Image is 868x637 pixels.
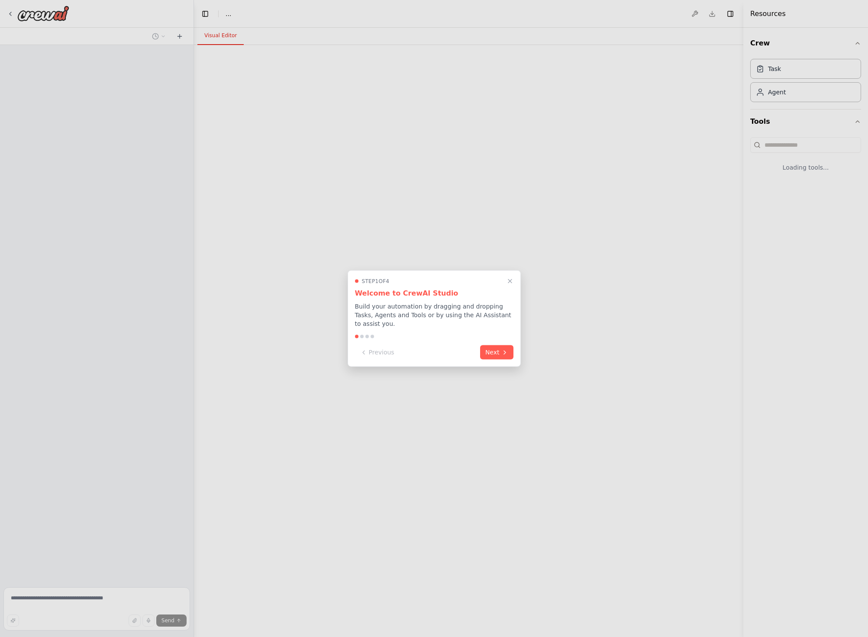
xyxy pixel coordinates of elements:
button: Next [480,345,513,360]
span: Step 1 of 4 [362,278,390,285]
button: Hide left sidebar [199,8,211,20]
p: Build your automation by dragging and dropping Tasks, Agents and Tools or by using the AI Assista... [355,302,513,328]
button: Previous [355,345,400,360]
h3: Welcome to CrewAI Studio [355,288,513,299]
button: Close walkthrough [505,276,515,286]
